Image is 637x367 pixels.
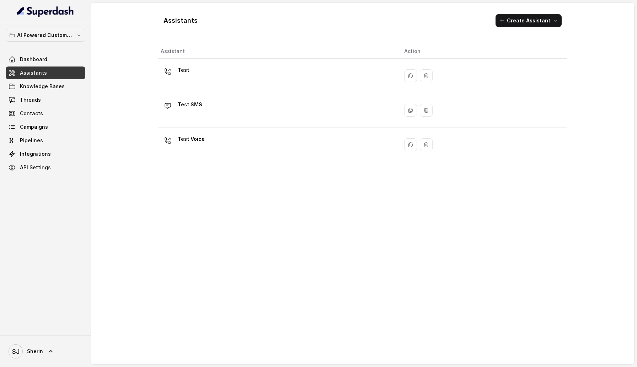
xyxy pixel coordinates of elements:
[6,341,85,361] a: Sherin
[178,64,189,76] p: Test
[6,107,85,120] a: Contacts
[178,133,205,145] p: Test Voice
[20,56,47,63] span: Dashboard
[20,83,65,90] span: Knowledge Bases
[6,29,85,42] button: AI Powered Customer Ops
[6,94,85,106] a: Threads
[6,134,85,147] a: Pipelines
[20,150,51,158] span: Integrations
[20,123,48,131] span: Campaigns
[17,6,74,17] img: light.svg
[164,15,198,26] h1: Assistants
[6,148,85,160] a: Integrations
[6,67,85,79] a: Assistants
[178,99,202,110] p: Test SMS
[20,137,43,144] span: Pipelines
[496,14,562,27] button: Create Assistant
[20,96,41,103] span: Threads
[20,164,51,171] span: API Settings
[17,31,74,39] p: AI Powered Customer Ops
[12,348,20,355] text: SJ
[158,44,398,59] th: Assistant
[6,161,85,174] a: API Settings
[27,348,43,355] span: Sherin
[6,53,85,66] a: Dashboard
[20,110,43,117] span: Contacts
[20,69,47,76] span: Assistants
[6,121,85,133] a: Campaigns
[398,44,567,59] th: Action
[6,80,85,93] a: Knowledge Bases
